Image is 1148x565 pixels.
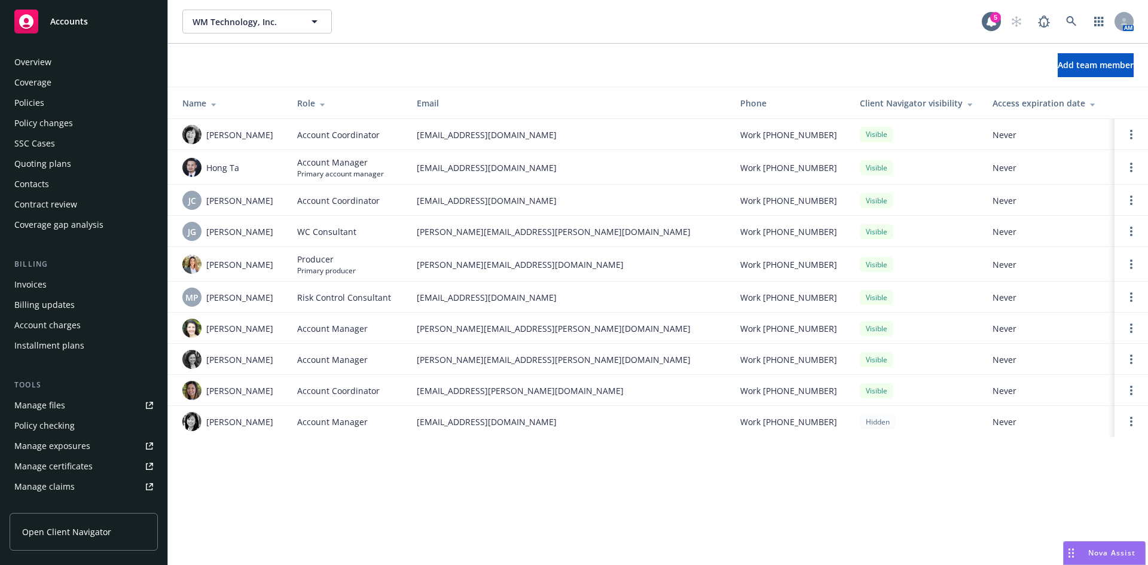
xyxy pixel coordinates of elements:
span: [PERSON_NAME] [206,416,273,428]
div: Quoting plans [14,154,71,173]
span: Account Manager [297,416,368,428]
img: photo [182,412,201,431]
div: Email [417,97,721,109]
div: Visible [860,383,893,398]
a: Policy changes [10,114,158,133]
div: Manage files [14,396,65,415]
span: Work [PHONE_NUMBER] [740,416,837,428]
a: Manage exposures [10,436,158,456]
span: Work [PHONE_NUMBER] [740,225,837,238]
button: Nova Assist [1063,541,1146,565]
a: Open options [1124,193,1138,207]
a: Installment plans [10,336,158,355]
a: Accounts [10,5,158,38]
span: [PERSON_NAME] [206,322,273,335]
a: Coverage [10,73,158,92]
span: MP [185,291,199,304]
a: Start snowing [1004,10,1028,33]
div: Visible [860,257,893,272]
span: [EMAIL_ADDRESS][DOMAIN_NAME] [417,161,721,174]
a: Account charges [10,316,158,335]
div: Policy checking [14,416,75,435]
button: WM Technology, Inc. [182,10,332,33]
div: Visible [860,127,893,142]
a: Policies [10,93,158,112]
span: Account Manager [297,353,368,366]
span: Never [993,384,1105,397]
a: Open options [1124,383,1138,398]
span: [PERSON_NAME][EMAIL_ADDRESS][PERSON_NAME][DOMAIN_NAME] [417,322,721,335]
div: Installment plans [14,336,84,355]
span: [PERSON_NAME] [206,129,273,141]
a: Open options [1124,127,1138,142]
div: Name [182,97,278,109]
span: [PERSON_NAME] [206,291,273,304]
div: Manage BORs [14,497,71,517]
a: Overview [10,53,158,72]
img: photo [182,350,201,369]
span: [EMAIL_ADDRESS][DOMAIN_NAME] [417,129,721,141]
div: Client Navigator visibility [860,97,973,109]
a: SSC Cases [10,134,158,153]
div: Role [297,97,398,109]
span: Work [PHONE_NUMBER] [740,353,837,366]
span: Accounts [50,17,88,26]
a: Manage files [10,396,158,415]
a: Manage certificates [10,457,158,476]
a: Contacts [10,175,158,194]
span: Never [993,291,1105,304]
a: Billing updates [10,295,158,314]
div: Contract review [14,195,77,214]
span: [PERSON_NAME][EMAIL_ADDRESS][DOMAIN_NAME] [417,258,721,271]
div: Invoices [14,275,47,294]
a: Switch app [1087,10,1111,33]
a: Open options [1124,257,1138,271]
div: Visible [860,160,893,175]
a: Open options [1124,321,1138,335]
a: Open options [1124,290,1138,304]
span: Never [993,129,1105,141]
span: [EMAIL_ADDRESS][DOMAIN_NAME] [417,194,721,207]
span: [EMAIL_ADDRESS][PERSON_NAME][DOMAIN_NAME] [417,384,721,397]
div: Phone [740,97,841,109]
span: Add team member [1058,59,1134,71]
a: Open options [1124,160,1138,175]
div: Contacts [14,175,49,194]
span: Never [993,161,1105,174]
span: Producer [297,253,356,265]
a: Coverage gap analysis [10,215,158,234]
img: photo [182,125,201,144]
span: Account Coordinator [297,129,380,141]
div: Overview [14,53,51,72]
span: Work [PHONE_NUMBER] [740,258,837,271]
div: Policies [14,93,44,112]
span: [EMAIL_ADDRESS][DOMAIN_NAME] [417,416,721,428]
span: Account Coordinator [297,384,380,397]
span: [PERSON_NAME] [206,258,273,271]
span: Never [993,258,1105,271]
img: photo [182,381,201,400]
span: Account Coordinator [297,194,380,207]
div: Coverage [14,73,51,92]
div: Manage claims [14,477,75,496]
img: photo [182,319,201,338]
a: Search [1060,10,1083,33]
span: Work [PHONE_NUMBER] [740,322,837,335]
span: WM Technology, Inc. [193,16,296,28]
a: Policy checking [10,416,158,435]
img: photo [182,255,201,274]
span: Never [993,194,1105,207]
div: Coverage gap analysis [14,215,103,234]
img: photo [182,158,201,177]
span: Work [PHONE_NUMBER] [740,129,837,141]
span: Never [993,353,1105,366]
a: Open options [1124,414,1138,429]
div: SSC Cases [14,134,55,153]
a: Invoices [10,275,158,294]
span: Work [PHONE_NUMBER] [740,384,837,397]
span: [PERSON_NAME] [206,384,273,397]
a: Open options [1124,352,1138,367]
div: Manage exposures [14,436,90,456]
a: Quoting plans [10,154,158,173]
